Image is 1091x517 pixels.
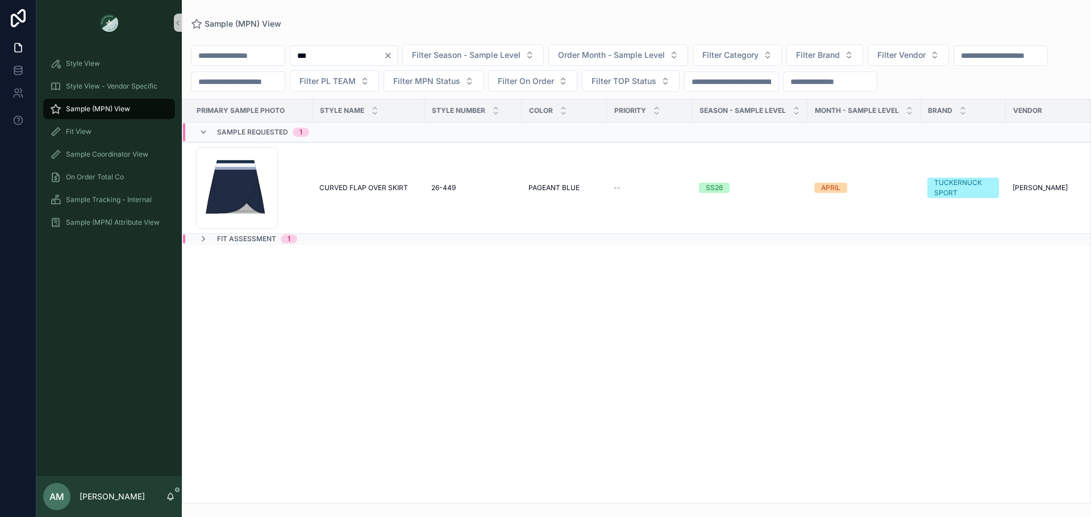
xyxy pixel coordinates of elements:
button: Select Button [548,44,688,66]
span: [PERSON_NAME] [1013,183,1068,192]
button: Select Button [402,44,544,66]
span: Sample (MPN) View [205,18,281,30]
a: CURVED FLAP OVER SKIRT [319,183,418,192]
button: Select Button [693,44,782,66]
span: PRIORITY [614,106,646,115]
a: Style View - Vendor Specific [43,76,175,96]
a: Fit View [43,121,175,142]
span: Fit View [66,127,91,136]
button: Select Button [488,70,577,92]
span: Filter TOP Status [592,75,656,87]
span: Filter PL TEAM [299,75,356,87]
span: Style Number [432,106,485,115]
span: Brand [928,106,952,115]
span: 26-449 [431,183,456,192]
span: Style Name [320,106,364,115]
span: Filter Brand [796,49,840,61]
a: Sample (MPN) Attribute View [43,212,175,233]
a: 26-449 [431,183,515,192]
button: Select Button [290,70,379,92]
span: Filter Category [702,49,759,61]
div: 1 [299,128,302,137]
span: Sample Tracking - Internal [66,195,152,204]
span: Order Month - Sample Level [558,49,665,61]
span: Vendor [1013,106,1042,115]
button: Select Button [384,70,484,92]
button: Select Button [582,70,680,92]
span: CURVED FLAP OVER SKIRT [319,183,408,192]
a: TUCKERNUCK SPORT [927,178,999,198]
span: Style View - Vendor Specific [66,82,157,91]
a: Sample (MPN) View [43,99,175,119]
a: -- [614,183,685,192]
div: 1 [288,234,290,243]
span: Filter Season - Sample Level [412,49,520,61]
span: Filter Vendor [877,49,926,61]
span: Sample Requested [217,128,288,137]
span: Sample (MPN) View [66,104,130,114]
span: Fit Assessment [217,234,276,243]
div: SS26 [706,183,723,193]
span: PRIMARY SAMPLE PHOTO [197,106,285,115]
a: Sample Tracking - Internal [43,190,175,210]
span: Filter MPN Status [393,75,460,87]
a: APRIL [814,183,914,193]
span: PAGEANT BLUE [528,183,580,192]
span: On Order Total Co [66,173,124,182]
div: scrollable content [36,45,182,247]
span: Sample (MPN) Attribute View [66,218,160,227]
span: -- [614,183,621,192]
span: Color [529,106,553,115]
img: App logo [100,14,118,32]
div: APRIL [821,183,840,193]
a: Sample Coordinator View [43,144,175,165]
a: On Order Total Co [43,167,175,187]
span: AM [49,490,64,503]
span: Sample Coordinator View [66,150,148,159]
a: Style View [43,53,175,74]
span: Style View [66,59,100,68]
a: Sample (MPN) View [191,18,281,30]
a: PAGEANT BLUE [528,183,600,192]
a: SS26 [699,183,801,193]
span: Filter On Order [498,75,554,87]
button: Clear [384,51,397,60]
span: Season - Sample Level [699,106,786,115]
button: Select Button [868,44,949,66]
p: [PERSON_NAME] [80,491,145,502]
button: Select Button [786,44,863,66]
div: TUCKERNUCK SPORT [934,178,992,198]
span: MONTH - SAMPLE LEVEL [815,106,899,115]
